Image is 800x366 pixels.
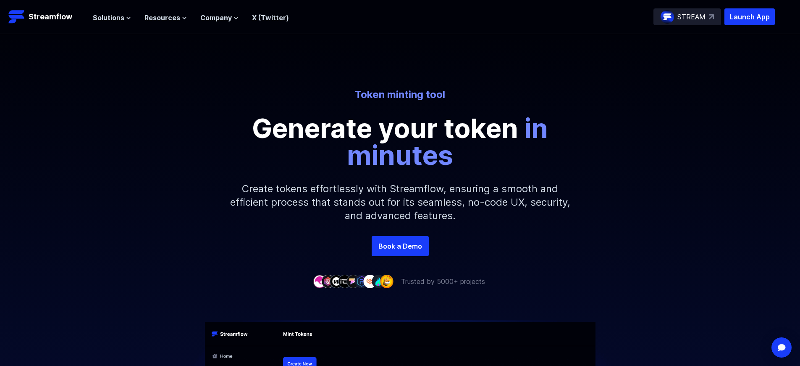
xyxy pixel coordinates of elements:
[321,275,335,288] img: company-2
[200,13,239,23] button: Company
[29,11,72,23] p: Streamflow
[346,275,360,288] img: company-5
[709,14,714,19] img: top-right-arrow.svg
[380,275,393,288] img: company-9
[200,13,232,23] span: Company
[653,8,721,25] a: STREAM
[372,236,429,256] a: Book a Demo
[168,88,633,101] p: Token minting tool
[372,275,385,288] img: company-8
[677,12,706,22] p: STREAM
[347,112,548,171] span: in minutes
[313,275,326,288] img: company-1
[338,275,351,288] img: company-4
[144,13,187,23] button: Resources
[8,8,25,25] img: Streamflow Logo
[401,276,485,286] p: Trusted by 5000+ projects
[661,10,674,24] img: streamflow-logo-circle.png
[363,275,377,288] img: company-7
[93,13,124,23] span: Solutions
[144,13,180,23] span: Resources
[771,337,792,358] div: Open Intercom Messenger
[93,13,131,23] button: Solutions
[8,8,84,25] a: Streamflow
[724,8,775,25] button: Launch App
[330,275,343,288] img: company-3
[252,13,289,22] a: X (Twitter)
[355,275,368,288] img: company-6
[211,115,589,169] p: Generate your token
[220,169,581,236] p: Create tokens effortlessly with Streamflow, ensuring a smooth and efficient process that stands o...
